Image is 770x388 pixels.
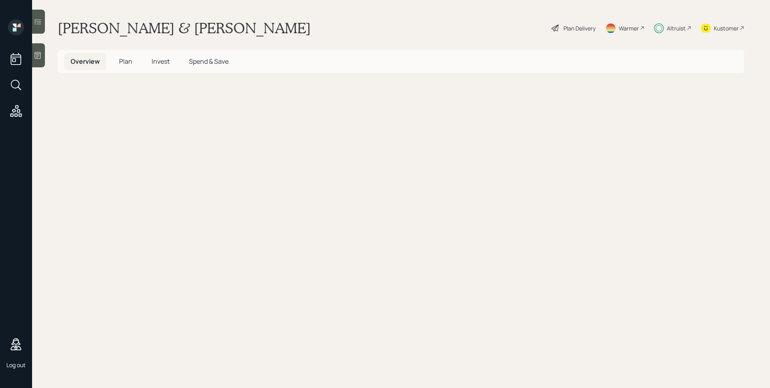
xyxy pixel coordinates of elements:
[189,57,229,66] span: Spend & Save
[563,24,596,32] div: Plan Delivery
[667,24,686,32] div: Altruist
[619,24,639,32] div: Warmer
[6,361,26,369] div: Log out
[119,57,132,66] span: Plan
[152,57,170,66] span: Invest
[58,19,311,37] h1: [PERSON_NAME] & [PERSON_NAME]
[71,57,100,66] span: Overview
[714,24,739,32] div: Kustomer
